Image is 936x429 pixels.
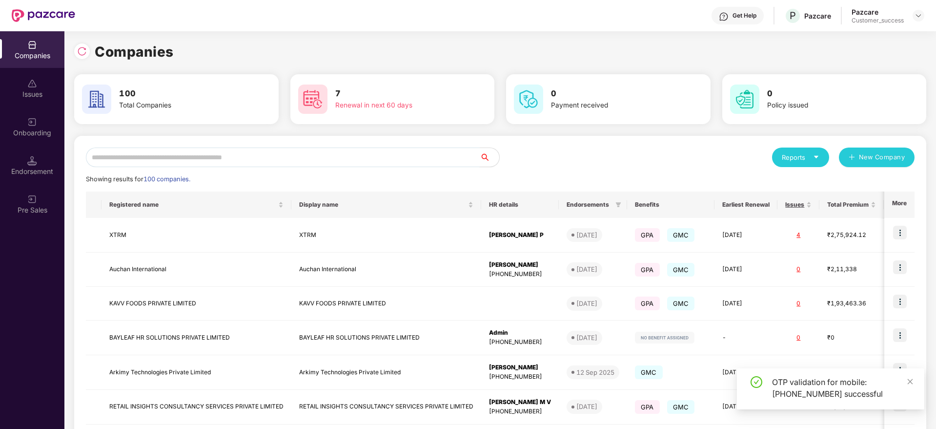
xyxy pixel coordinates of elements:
div: OTP validation for mobile: [PHONE_NUMBER] successful [772,376,913,400]
span: Registered name [109,201,276,209]
div: 0 [785,368,812,377]
h1: Companies [95,41,174,63]
div: [PERSON_NAME] M V [489,398,551,407]
div: Policy issued [767,100,890,111]
div: ₹0 [827,333,876,343]
td: [DATE] [714,355,777,390]
td: KAVV FOODS PRIVATE LIMITED [291,287,481,321]
th: More [884,192,915,218]
td: Auchan International [291,253,481,287]
div: Admin [489,328,551,338]
img: New Pazcare Logo [12,9,75,22]
img: icon [893,226,907,239]
span: Endorsements [567,201,611,209]
div: 0 [785,333,812,343]
span: GMC [667,297,695,310]
img: svg+xml;base64,PHN2ZyB4bWxucz0iaHR0cDovL3d3dy53My5vcmcvMjAwMC9zdmciIHdpZHRoPSI2MCIgaGVpZ2h0PSI2MC... [514,85,543,114]
span: GPA [635,263,660,277]
div: [PERSON_NAME] [489,260,551,270]
td: Auchan International [102,253,291,287]
span: GMC [667,263,695,277]
span: GMC [667,228,695,242]
th: Display name [291,192,481,218]
img: icon [893,328,907,342]
img: icon [893,363,907,377]
div: 12 Sep 2025 [576,367,614,377]
img: svg+xml;base64,PHN2ZyB4bWxucz0iaHR0cDovL3d3dy53My5vcmcvMjAwMC9zdmciIHdpZHRoPSI2MCIgaGVpZ2h0PSI2MC... [730,85,759,114]
span: Display name [299,201,466,209]
td: KAVV FOODS PRIVATE LIMITED [102,287,291,321]
div: [DATE] [576,402,597,411]
div: Pazcare [804,11,831,21]
td: [DATE] [714,218,777,253]
img: svg+xml;base64,PHN2ZyBpZD0iQ29tcGFuaWVzIiB4bWxucz0iaHR0cDovL3d3dy53My5vcmcvMjAwMC9zdmciIHdpZHRoPS... [27,40,37,50]
div: [PHONE_NUMBER] [489,270,551,279]
div: [DATE] [576,333,597,343]
img: svg+xml;base64,PHN2ZyBpZD0iUmVsb2FkLTMyeDMyIiB4bWxucz0iaHR0cDovL3d3dy53My5vcmcvMjAwMC9zdmciIHdpZH... [77,46,87,56]
div: 0 [785,265,812,274]
td: [DATE] [714,287,777,321]
h3: 7 [335,87,458,100]
div: Total Companies [119,100,242,111]
th: Issues [777,192,819,218]
div: Pazcare [852,7,904,17]
img: svg+xml;base64,PHN2ZyB3aWR0aD0iMTQuNSIgaGVpZ2h0PSIxNC41IiB2aWV3Qm94PSIwIDAgMTYgMTYiIGZpbGw9Im5vbm... [27,156,37,166]
div: ₹1,93,463.36 [827,299,876,308]
span: check-circle [751,376,762,388]
button: search [479,148,500,167]
span: P [790,10,796,21]
div: Payment received [551,100,674,111]
button: plusNew Company [839,148,915,167]
td: XTRM [102,218,291,253]
th: Total Premium [819,192,884,218]
span: plus [849,154,855,162]
div: Get Help [733,12,756,20]
div: ₹2,75,924.12 [827,231,876,240]
span: search [479,153,499,161]
img: svg+xml;base64,PHN2ZyBpZD0iSGVscC0zMngzMiIgeG1sbnM9Imh0dHA6Ly93d3cudzMub3JnLzIwMDAvc3ZnIiB3aWR0aD... [719,12,729,21]
span: Issues [785,201,804,209]
td: [DATE] [714,390,777,425]
img: svg+xml;base64,PHN2ZyB4bWxucz0iaHR0cDovL3d3dy53My5vcmcvMjAwMC9zdmciIHdpZHRoPSI2MCIgaGVpZ2h0PSI2MC... [298,85,327,114]
td: Arkimy Technologies Private Limited [291,355,481,390]
span: GPA [635,297,660,310]
img: svg+xml;base64,PHN2ZyB3aWR0aD0iMjAiIGhlaWdodD0iMjAiIHZpZXdCb3g9IjAgMCAyMCAyMCIgZmlsbD0ibm9uZSIgeG... [27,194,37,204]
td: Arkimy Technologies Private Limited [102,355,291,390]
img: svg+xml;base64,PHN2ZyB4bWxucz0iaHR0cDovL3d3dy53My5vcmcvMjAwMC9zdmciIHdpZHRoPSIxMjIiIGhlaWdodD0iMj... [635,332,694,343]
span: filter [615,202,621,208]
img: svg+xml;base64,PHN2ZyBpZD0iRHJvcGRvd24tMzJ4MzIiIHhtbG5zPSJodHRwOi8vd3d3LnczLm9yZy8yMDAwL3N2ZyIgd2... [915,12,922,20]
span: Total Premium [827,201,869,209]
td: RETAIL INSIGHTS CONSULTANCY SERVICES PRIVATE LIMITED [291,390,481,425]
th: HR details [481,192,559,218]
h3: 100 [119,87,242,100]
div: [PHONE_NUMBER] [489,372,551,382]
h3: 0 [767,87,890,100]
span: close [907,378,914,385]
div: [DATE] [576,230,597,240]
td: XTRM [291,218,481,253]
span: GPA [635,400,660,414]
span: caret-down [813,154,819,160]
td: BAYLEAF HR SOLUTIONS PRIVATE LIMITED [291,321,481,355]
div: 0 [785,299,812,308]
td: BAYLEAF HR SOLUTIONS PRIVATE LIMITED [102,321,291,355]
div: Customer_success [852,17,904,24]
div: [PERSON_NAME] P [489,231,551,240]
span: Showing results for [86,175,190,183]
img: icon [893,260,907,274]
div: [DATE] [576,264,597,274]
div: Reports [782,152,819,162]
img: svg+xml;base64,PHN2ZyB4bWxucz0iaHR0cDovL3d3dy53My5vcmcvMjAwMC9zdmciIHdpZHRoPSI2MCIgaGVpZ2h0PSI2MC... [82,85,111,114]
span: GMC [667,400,695,414]
img: svg+xml;base64,PHN2ZyBpZD0iSXNzdWVzX2Rpc2FibGVkIiB4bWxucz0iaHR0cDovL3d3dy53My5vcmcvMjAwMC9zdmciIH... [27,79,37,88]
div: 4 [785,231,812,240]
div: ₹2,11,338 [827,265,876,274]
div: [PERSON_NAME] [489,363,551,372]
th: Registered name [102,192,291,218]
img: icon [893,295,907,308]
div: ₹1,41,600 [827,368,876,377]
td: RETAIL INSIGHTS CONSULTANCY SERVICES PRIVATE LIMITED [102,390,291,425]
td: - [714,321,777,355]
div: [PHONE_NUMBER] [489,407,551,416]
span: GPA [635,228,660,242]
